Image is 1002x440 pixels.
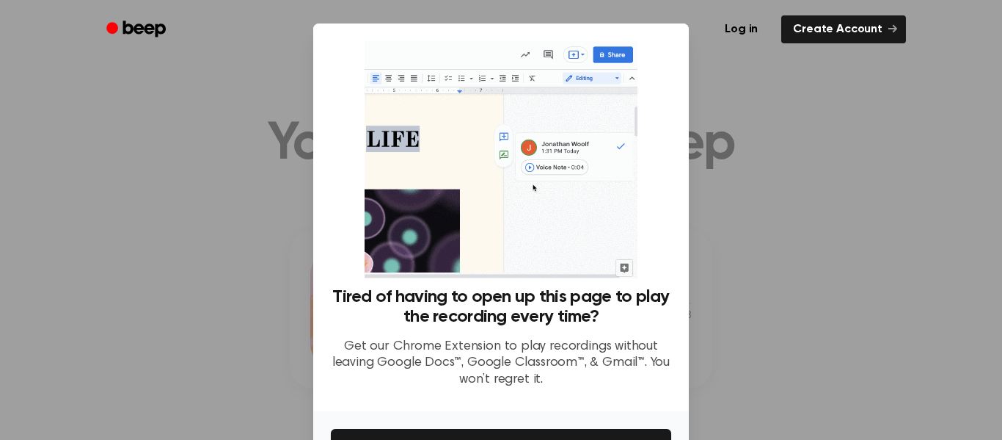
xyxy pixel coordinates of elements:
[331,339,671,389] p: Get our Chrome Extension to play recordings without leaving Google Docs™, Google Classroom™, & Gm...
[331,287,671,327] h3: Tired of having to open up this page to play the recording every time?
[96,15,179,44] a: Beep
[710,12,772,46] a: Log in
[781,15,906,43] a: Create Account
[365,41,637,278] img: Beep extension in action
